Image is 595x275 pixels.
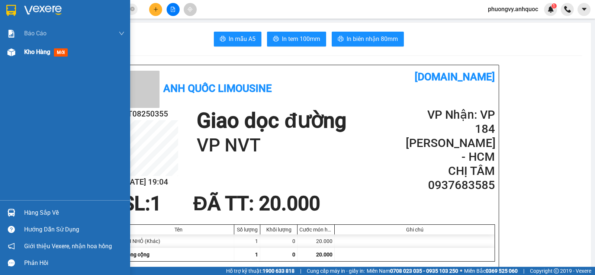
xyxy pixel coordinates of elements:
button: file-add [167,3,180,16]
li: VP VP 184 [PERSON_NAME] - HCM [51,40,99,65]
h1: Giao dọc đường [197,108,346,134]
div: Tên [125,227,232,233]
div: 1 [234,234,260,248]
strong: 0369 525 060 [486,268,518,274]
span: Cung cấp máy in - giấy in: [307,267,365,275]
span: Hỗ trợ kỹ thuật: [226,267,295,275]
div: Hàng sắp về [24,207,125,218]
img: phone-icon [564,6,571,13]
span: question-circle [8,226,15,233]
span: Miền Nam [367,267,458,275]
span: 1 [150,192,161,215]
span: down [119,31,125,36]
h2: 0937683585 [406,178,495,192]
span: file-add [170,7,176,12]
sup: 1 [551,3,557,9]
span: In mẫu A5 [229,34,255,44]
h2: CHỊ TÂM [406,164,495,178]
span: 0 [292,252,295,258]
img: logo-vxr [6,5,16,16]
img: icon-new-feature [547,6,554,13]
h2: VT08250355 [122,108,178,120]
img: warehouse-icon [7,209,15,217]
span: phuongvy.anhquoc [482,4,544,14]
div: Khối lượng [262,227,295,233]
span: printer [338,36,344,43]
span: SL: [122,192,150,215]
span: Giới thiệu Vexere, nhận hoa hồng [24,242,112,251]
span: ⚪️ [460,269,462,272]
span: copyright [554,268,559,274]
span: | [300,267,301,275]
div: 0 [260,234,297,248]
strong: 0708 023 035 - 0935 103 250 [390,268,458,274]
span: Tổng cộng [125,252,149,258]
span: message [8,259,15,266]
button: printerIn tem 100mm [267,32,326,47]
div: 20.000 [297,234,335,248]
li: VP VP 108 [PERSON_NAME] [4,40,51,57]
div: Phản hồi [24,258,125,269]
img: warehouse-icon [7,48,15,56]
strong: 1900 633 818 [263,268,295,274]
span: close-circle [130,7,135,11]
span: In biên nhận 80mm [347,34,398,44]
button: caret-down [578,3,591,16]
span: ĐÃ TT : 20.000 [193,192,320,215]
b: [DOMAIN_NAME] [415,71,495,83]
button: printerIn mẫu A5 [214,32,261,47]
span: In tem 100mm [282,34,320,44]
span: printer [273,36,279,43]
div: Hướng dẫn sử dụng [24,224,125,235]
span: Kho hàng [24,48,50,55]
span: printer [220,36,226,43]
span: mới [54,48,68,57]
div: 1H NHỎ (Khác) [123,234,234,248]
button: aim [184,3,197,16]
button: printerIn biên nhận 80mm [332,32,404,47]
h2: [DATE] 19:04 [122,176,178,188]
button: plus [149,3,162,16]
h2: VP Nhận: VP 184 [PERSON_NAME] - HCM [406,108,495,164]
img: solution-icon [7,30,15,38]
span: Báo cáo [24,29,46,38]
div: Cước món hàng [299,227,332,233]
span: 1 [255,252,258,258]
span: Miền Bắc [464,267,518,275]
span: 1 [553,3,555,9]
span: plus [153,7,158,12]
span: notification [8,243,15,250]
span: close-circle [130,6,135,13]
span: 20.000 [316,252,332,258]
li: Anh Quốc Limousine [4,4,108,32]
b: Anh Quốc Limousine [163,82,272,95]
span: caret-down [581,6,588,13]
span: aim [187,7,193,12]
div: Số lượng [236,227,258,233]
span: | [523,267,524,275]
div: Ghi chú [337,227,493,233]
h1: VP NVT [197,134,346,157]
